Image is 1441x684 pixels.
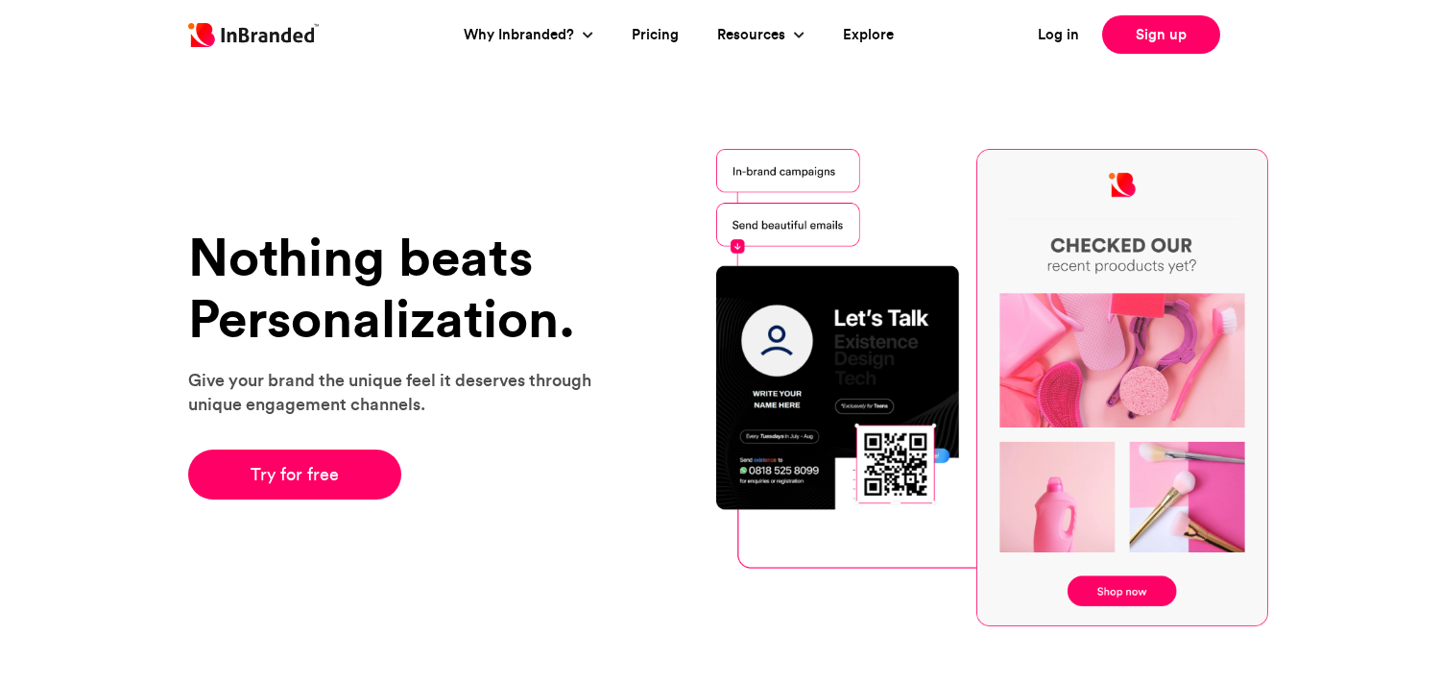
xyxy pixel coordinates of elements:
img: Inbranded [188,23,319,47]
p: Give your brand the unique feel it deserves through unique engagement channels. [188,368,615,416]
a: Explore [843,24,894,46]
a: Why Inbranded? [464,24,579,46]
h1: Nothing beats Personalization. [188,227,615,349]
a: Resources [717,24,790,46]
a: Try for free [188,450,402,500]
a: Pricing [632,24,679,46]
a: Log in [1038,24,1079,46]
a: Sign up [1102,15,1220,54]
